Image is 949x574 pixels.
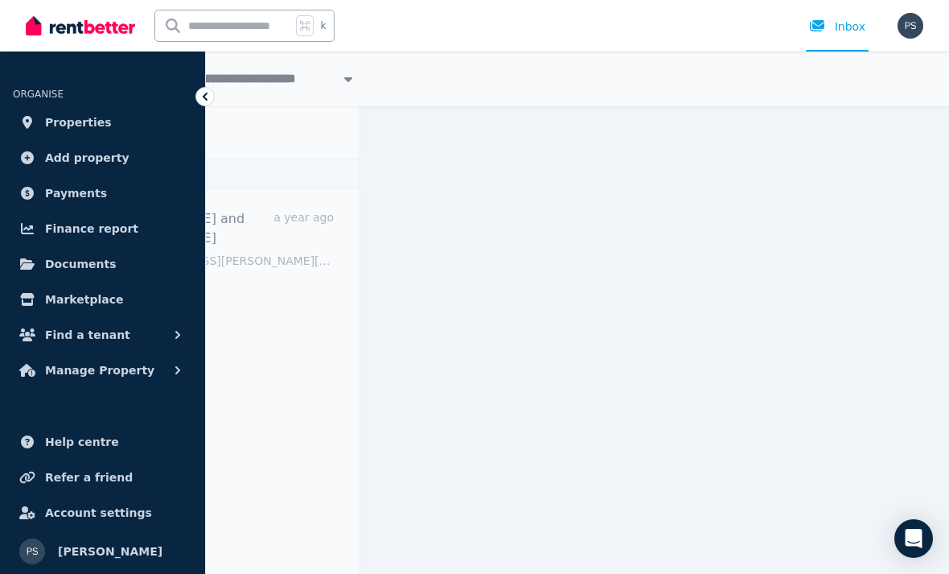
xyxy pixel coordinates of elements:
[45,361,154,380] span: Manage Property
[19,539,45,564] img: Prashanth shetty
[45,325,130,345] span: Find a tenant
[13,461,192,493] a: Refer a friend
[13,89,64,100] span: ORGANISE
[13,283,192,316] a: Marketplace
[45,113,112,132] span: Properties
[58,542,162,561] span: [PERSON_NAME]
[45,468,133,487] span: Refer a friend
[898,13,923,39] img: Prashanth shetty
[45,148,129,167] span: Add property
[809,19,865,35] div: Inbox
[13,497,192,529] a: Account settings
[320,19,326,32] span: k
[45,254,117,274] span: Documents
[45,219,138,238] span: Finance report
[13,213,192,245] a: Finance report
[45,503,152,522] span: Account settings
[13,177,192,209] a: Payments
[13,426,192,458] a: Help centre
[26,14,135,38] img: RentBetter
[13,319,192,351] button: Find a tenant
[894,519,933,558] div: Open Intercom Messenger
[109,209,334,269] a: [PERSON_NAME] and [PERSON_NAME]a year ago[STREET_ADDRESS][PERSON_NAME][PERSON_NAME].
[13,106,192,138] a: Properties
[45,290,123,309] span: Marketplace
[45,432,119,452] span: Help centre
[13,248,192,280] a: Documents
[13,354,192,386] button: Manage Property
[51,52,382,106] nav: Breadcrumb
[13,142,192,174] a: Add property
[45,184,107,203] span: Payments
